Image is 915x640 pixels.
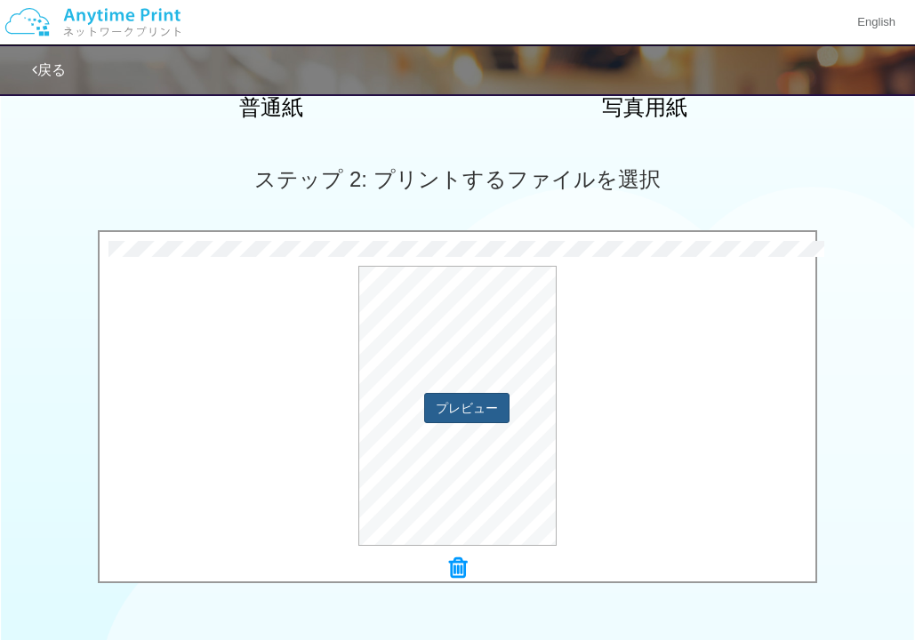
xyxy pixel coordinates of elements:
[116,96,427,119] h2: 普通紙
[489,96,800,119] h2: 写真用紙
[424,393,510,423] button: プレビュー
[254,167,660,191] span: ステップ 2: プリントするファイルを選択
[32,62,66,77] a: 戻る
